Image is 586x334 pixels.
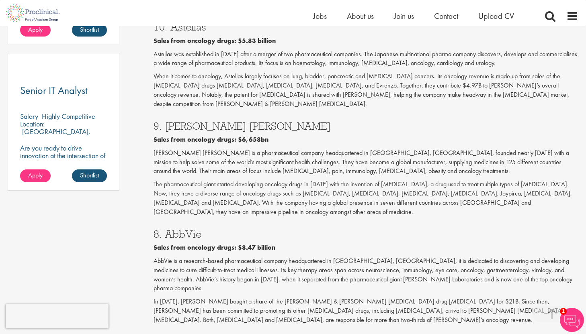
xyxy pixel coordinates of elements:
[20,144,107,190] p: Are you ready to drive innovation at the intersection of technology and healthcare, transforming ...
[28,25,43,34] span: Apply
[154,180,579,216] p: The pharmaceutical giant started developing oncology drugs in [DATE] with the invention of [MEDIC...
[20,119,45,128] span: Location:
[434,11,458,21] a: Contact
[154,72,579,108] p: When it comes to oncology, Astellas largely focuses on lung, bladder, pancreatic and [MEDICAL_DAT...
[72,24,107,37] a: Shortlist
[20,127,90,144] p: [GEOGRAPHIC_DATA], [GEOGRAPHIC_DATA]
[154,121,579,131] h3: 9. [PERSON_NAME] [PERSON_NAME]
[154,297,579,325] p: In [DATE], [PERSON_NAME] bought a share of the [PERSON_NAME] & [PERSON_NAME] [MEDICAL_DATA] drug ...
[478,11,514,21] a: Upload CV
[28,171,43,179] span: Apply
[154,243,275,252] b: Sales from oncology drugs: $8.47 billion
[20,112,38,121] span: Salary
[154,257,579,293] p: AbbVie is a research-based pharmaceutical company headquartered in [GEOGRAPHIC_DATA], [GEOGRAPHIC...
[394,11,414,21] a: Join us
[20,169,51,182] a: Apply
[560,308,567,315] span: 1
[154,22,579,32] h3: 10. Astellas
[20,24,51,37] a: Apply
[347,11,374,21] a: About us
[20,83,88,97] span: Senior IT Analyst
[154,37,276,45] b: Sales from oncology drugs: $5.83 billion
[154,135,268,144] b: Sales from oncology drugs: $6,658bn
[313,11,327,21] a: Jobs
[6,304,109,328] iframe: reCAPTCHA
[154,229,579,239] h3: 8. AbbVie
[42,112,95,121] p: Highly Competitive
[72,169,107,182] a: Shortlist
[154,149,579,176] p: [PERSON_NAME] [PERSON_NAME] is a pharmaceutical company headquartered in [GEOGRAPHIC_DATA], [GEOG...
[560,308,584,332] img: Chatbot
[154,50,579,68] p: Astellas was established in [DATE] after a merger of two pharmaceutical companies. The Japanese m...
[20,86,107,96] a: Senior IT Analyst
